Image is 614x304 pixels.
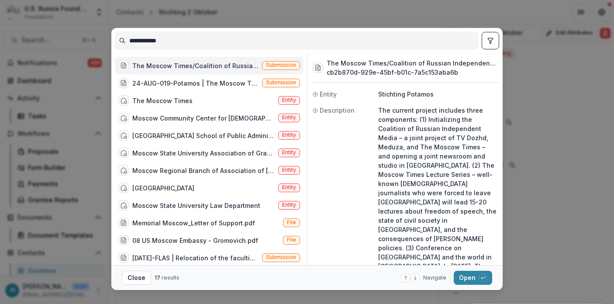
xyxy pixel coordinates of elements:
span: 17 [155,274,160,281]
div: The Moscow Times/Coalition of Russian Independent Media (The current project includes three compo... [132,61,259,70]
button: toggle filters [482,32,499,49]
span: Submission [266,79,296,86]
span: File [287,237,296,243]
span: Entity [282,114,296,121]
span: Entity [282,167,296,173]
p: Stichting Potamos [378,90,497,99]
span: results [162,274,179,281]
span: Entity [282,149,296,155]
div: Moscow Community Center for [DEMOGRAPHIC_DATA] Initiatives [132,114,275,123]
div: The Moscow Times [132,96,193,105]
div: [DATE]-FLAS | Relocation of the faculties and students of the Moscow School of Social and Economi... [132,253,259,263]
div: 08 US Moscow Embassy - Gromovich.pdf [132,236,258,245]
span: Entity [282,202,296,208]
div: [GEOGRAPHIC_DATA] [132,183,194,193]
span: Entity [320,90,337,99]
button: Open [454,271,492,285]
span: Entity [282,132,296,138]
div: Moscow Regional Branch of Association of [DEMOGRAPHIC_DATA] Lawyers [132,166,275,175]
div: Moscow State University Law Department [132,201,260,210]
span: Description [320,106,355,115]
div: [GEOGRAPHIC_DATA] School of Public Administration Federal State Educational Institutution of High... [132,131,275,140]
span: Navigate [423,274,446,282]
span: File [287,219,296,225]
div: Moscow State University Association of Graduates of the Law School [132,149,275,158]
span: Submission [266,62,296,68]
h3: cb2b870d-929e-45bf-b01c-7a5c153aba6b [327,68,497,77]
div: Memorial Moscow_Letter of Support.pdf [132,218,255,228]
span: Entity [282,184,296,190]
span: Entity [282,97,296,103]
span: Submission [266,254,296,260]
div: 24-AUG-019-Potamos | The Moscow Times (The project funds a new monetization model for The Moscow ... [132,79,259,88]
button: Close [122,271,151,285]
h3: The Moscow Times/Coalition of Russian Independent Media [327,59,497,68]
